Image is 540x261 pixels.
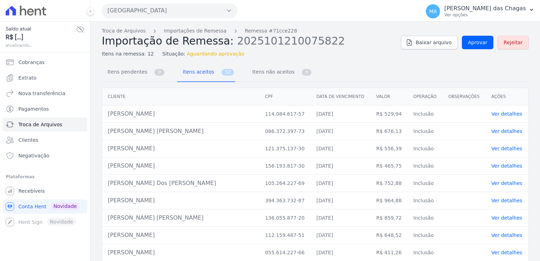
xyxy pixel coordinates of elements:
td: [DATE] [311,140,370,157]
td: R$ 752,88 [371,175,408,192]
a: Pagamentos [3,102,87,116]
span: 0 [154,69,164,76]
a: Negativação [3,149,87,163]
td: [DATE] [311,175,370,192]
span: Itens pendentes [103,65,149,79]
span: Negativação [18,152,49,159]
a: Importações de Remessa [164,27,227,35]
span: Itens não aceitos [248,65,296,79]
a: Recebíveis [3,184,87,198]
td: Inclusão [408,105,443,123]
a: Ver detalhes [491,215,522,221]
a: Troca de Arquivos [3,117,87,132]
p: [PERSON_NAME] das Chagas [444,5,526,12]
span: Saldo atual [6,25,76,33]
td: 156.193.817-30 [259,157,311,175]
span: 2025101210075822 [237,34,345,47]
a: Ver detalhes [491,198,522,203]
th: Ações [486,88,528,105]
a: Rejeitar [498,36,529,49]
td: R$ 859,72 [371,209,408,227]
th: CPF [259,88,311,105]
span: 12 [222,69,234,76]
td: [PERSON_NAME] [102,192,259,209]
td: [DATE] [311,227,370,244]
a: Baixar arquivo [401,36,458,49]
span: Rejeitar [504,39,523,46]
td: [PERSON_NAME] [102,105,259,123]
td: 121.375.137-30 [259,140,311,157]
a: Extrato [3,71,87,85]
span: R$ [...] [6,33,76,42]
nav: Tab selector [102,63,313,82]
td: [DATE] [311,157,370,175]
span: Itens aceitos [178,65,216,79]
a: Aprovar [462,36,493,49]
span: Situação: [162,50,185,58]
a: Nova transferência [3,86,87,100]
td: [DATE] [311,123,370,140]
td: [PERSON_NAME] [PERSON_NAME] [102,123,259,140]
div: Plataformas [6,173,84,181]
a: Ver detalhes [491,163,522,169]
span: Pagamentos [18,105,49,112]
td: Inclusão [408,157,443,175]
a: Ver detalhes [491,111,522,117]
td: R$ 964,88 [371,192,408,209]
td: 136.055.877-20 [259,209,311,227]
span: Troca de Arquivos [18,121,62,128]
button: MA [PERSON_NAME] das Chagas Ver opções [420,1,540,21]
a: Ver detalhes [491,180,522,186]
td: 086.372.397-73 [259,123,311,140]
td: Inclusão [408,175,443,192]
button: [GEOGRAPHIC_DATA] [102,4,237,18]
span: Nova transferência [18,90,65,97]
td: [DATE] [311,209,370,227]
td: [DATE] [311,105,370,123]
td: 105.264.227-69 [259,175,311,192]
td: R$ 648,52 [371,227,408,244]
td: 112.159.487-51 [259,227,311,244]
span: Baixar arquivo [416,39,452,46]
td: R$ 676,13 [371,123,408,140]
td: [PERSON_NAME] [102,157,259,175]
span: Recebíveis [18,187,45,195]
span: MA [429,9,437,14]
a: Clientes [3,133,87,147]
span: Novidade [51,202,80,210]
td: R$ 465,75 [371,157,408,175]
nav: Sidebar [6,55,84,229]
td: Inclusão [408,192,443,209]
span: Aprovar [468,39,487,46]
td: Inclusão [408,140,443,157]
a: Troca de Arquivos [102,27,146,35]
a: Ver detalhes [491,146,522,151]
td: Inclusão [408,209,443,227]
td: [PERSON_NAME] [102,140,259,157]
a: Ver detalhes [491,250,522,255]
a: Remessa #71cce228 [245,27,297,35]
td: R$ 556,39 [371,140,408,157]
td: [PERSON_NAME] [PERSON_NAME] [102,209,259,227]
td: Inclusão [408,123,443,140]
th: Observações [442,88,486,105]
th: Cliente [102,88,259,105]
span: Conta Hent [18,203,46,210]
td: [PERSON_NAME] [102,227,259,244]
p: Ver opções [444,12,526,18]
a: Ver detalhes [491,232,522,238]
td: 114.084.617-57 [259,105,311,123]
td: 394.363.732-87 [259,192,311,209]
a: Itens aceitos 12 [177,63,235,82]
span: atualizando... [6,42,76,48]
a: Itens não aceitos 0 [247,63,313,82]
span: Importação de Remessa: [102,35,234,47]
td: Inclusão [408,227,443,244]
th: Valor [371,88,408,105]
span: Cobranças [18,59,45,66]
a: Itens pendentes 0 [102,63,166,82]
span: Aguardando aprovação [187,50,245,58]
th: Operação [408,88,443,105]
span: 0 [302,69,312,76]
td: R$ 529,94 [371,105,408,123]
